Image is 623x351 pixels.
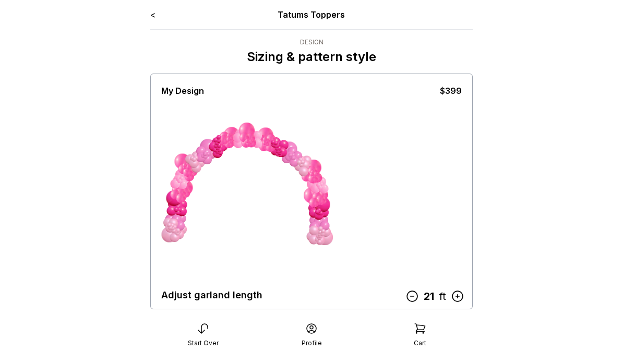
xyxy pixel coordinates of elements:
div: My Design [161,84,204,97]
div: Start Over [188,339,219,347]
div: Cart [414,339,426,347]
div: 21 [419,288,439,305]
p: Sizing & pattern style [247,49,376,65]
div: Adjust garland length [161,288,262,302]
div: Profile [302,339,322,347]
div: ft [439,288,446,305]
div: Tatums Toppers [215,8,409,21]
div: Design [247,38,376,46]
a: < [150,9,155,20]
div: $399 [440,84,462,97]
